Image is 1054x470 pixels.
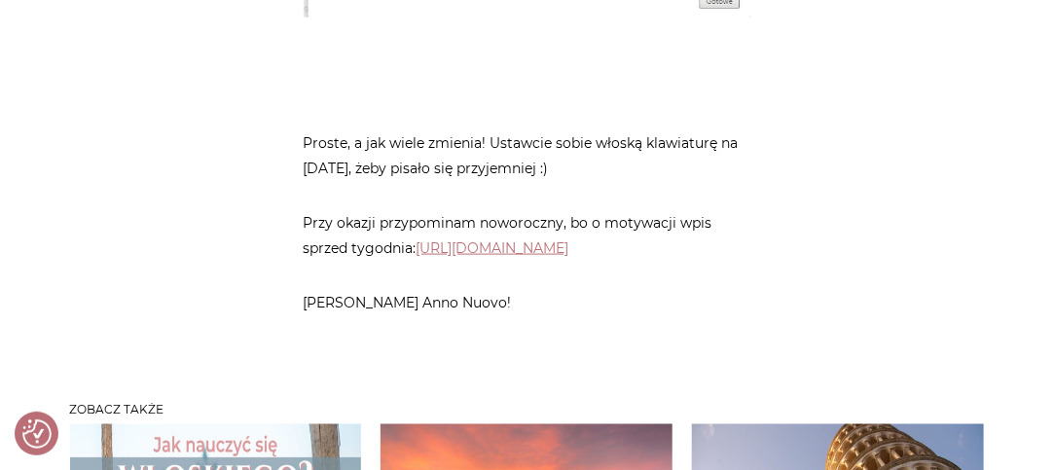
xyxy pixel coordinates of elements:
[22,419,52,449] button: Preferencje co do zgód
[417,239,569,257] a: [URL][DOMAIN_NAME]
[22,419,52,449] img: Revisit consent button
[70,403,985,416] h3: Zobacz także
[304,290,751,315] p: [PERSON_NAME] Anno Nuovo!
[304,210,751,261] p: Przy okazji przypominam noworoczny, bo o motywacji wpis sprzed tygodnia:
[304,130,751,181] p: Proste, a jak wiele zmienia! Ustawcie sobie włoską klawiaturę na [DATE], żeby pisało się przyjemn...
